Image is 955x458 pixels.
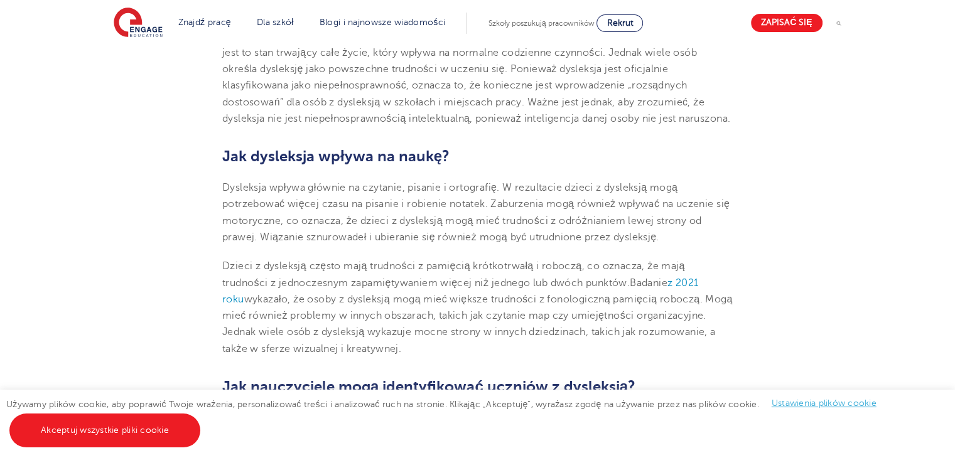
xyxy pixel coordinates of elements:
[222,378,635,395] font: Jak nauczyciele mogą identyfikować uczniów z dysleksją?
[222,260,685,288] font: Dzieci z dysleksją często mają trudności z pamięcią krótkotrwałą i roboczą, co oznacza, że mają t...
[222,182,730,243] font: Dysleksja wpływa głównie na czytanie, pisanie i ortografię. W rezultacie dzieci z dysleksją mogą ...
[630,277,667,289] font: Badanie
[41,425,169,435] font: Akceptuj wszystkie pliki cookie
[488,19,594,28] font: Szkoły poszukują pracowników
[772,398,877,408] a: Ustawienia plików cookie
[222,294,733,354] font: . Mogą mieć również problemy w innych obszarach, takich jak czytanie map czy umiejętności organiz...
[596,14,643,32] a: Rekrut
[222,147,450,165] font: Jak dysleksja wpływa na naukę?
[222,277,698,305] a: z 2021 roku
[257,18,294,27] a: Dla szkół
[6,399,759,408] font: Używamy plików cookie, aby poprawić Twoje wrażenia, personalizować treści i analizować ruch na st...
[178,18,231,27] a: Znajdź pracę
[9,413,200,447] a: Akceptuj wszystkie pliki cookie
[320,18,445,27] a: Blogi i najnowsze wiadomości
[114,8,163,39] img: Zaangażuj edukację
[761,18,812,28] font: Zapisać się
[244,294,700,305] font: wykazało, że osoby z dysleksją mogą mieć większe trudności z fonologiczną pamięcią roboczą
[607,18,633,28] font: Rekrut
[222,31,730,124] font: Dysleksja jest klasyfikowana jako niepełnosprawność zgodnie z Ustawą o Równości z 2010 roku, poni...
[751,14,822,32] a: Zapisać się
